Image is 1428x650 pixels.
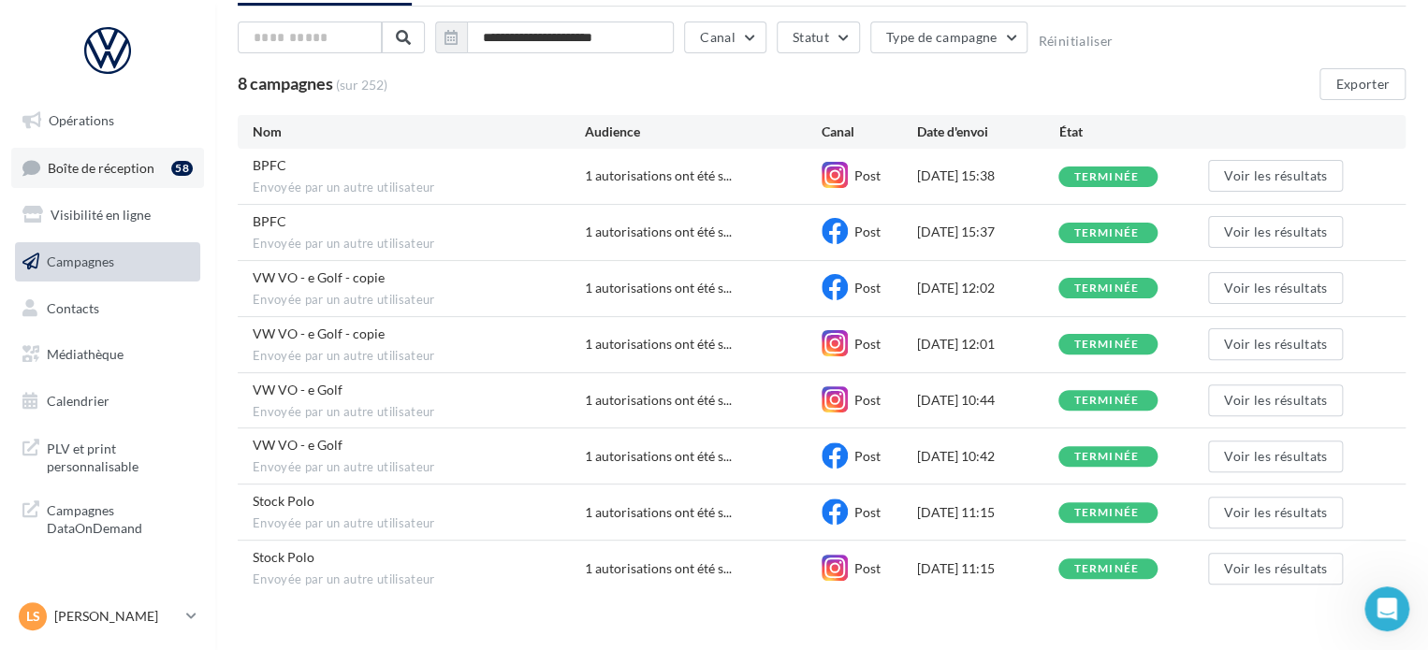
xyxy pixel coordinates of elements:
button: Voir les résultats [1208,441,1343,472]
button: Voir les résultats [1208,216,1343,248]
span: Envoyée par un autre utilisateur [253,180,585,196]
div: Date d'envoi [916,123,1058,141]
div: Canal [822,123,916,141]
div: [DATE] 12:01 [916,335,1058,354]
span: Post [854,392,881,408]
p: 3 étapes [19,246,76,266]
div: Associer Facebook à Digitaleo [72,325,317,344]
img: Profile image for Service-Client [83,195,113,225]
div: terminée [1073,171,1139,183]
p: Environ 8 minutes [237,246,356,266]
span: Envoyée par un autre utilisateur [253,236,585,253]
div: Nom [253,123,585,141]
span: VW VO - e Golf [253,382,342,397]
button: Conversations [150,478,225,553]
span: Envoyée par un autre utilisateur [253,348,585,365]
iframe: Intercom live chat [1364,586,1409,631]
span: Post [854,504,881,520]
h1: Tâches [153,8,225,40]
span: Envoyée par un autre utilisateur [253,404,585,421]
span: Envoyée par un autre utilisateur [253,292,585,309]
span: BPFC [253,213,286,229]
span: Aide [323,525,352,538]
div: terminée [1073,395,1139,407]
span: PLV et print personnalisable [47,436,193,476]
a: Campagnes DataOnDemand [11,490,204,545]
span: Post [854,280,881,296]
div: [DATE] 15:38 [916,166,1058,185]
span: Post [854,560,881,576]
div: [DATE] 12:02 [916,279,1058,297]
button: Canal [684,22,766,53]
button: Actualités [75,478,150,553]
span: Post [854,336,881,352]
button: Aide [299,478,374,553]
div: terminée [1073,451,1139,463]
b: relier à votre page Facebook. [72,476,325,511]
span: (sur 252) [336,76,387,94]
a: [EMAIL_ADDRESS][DOMAIN_NAME] [81,164,343,181]
span: Boîte de réception [48,159,154,175]
span: BPFC [253,157,286,173]
button: Voir les résultats [1208,384,1343,416]
a: Médiathèque [11,335,204,374]
div: [DATE] 10:44 [916,391,1058,410]
span: 1 autorisations ont été s... [585,335,732,354]
span: Stock Polo [253,493,314,509]
span: 1 autorisations ont été s... [585,279,732,297]
span: Conversations [153,525,246,538]
button: Exporter [1319,68,1406,100]
a: Campagnes [11,242,204,282]
button: Type de campagne [870,22,1028,53]
span: VW VO - e Golf - copie [253,269,385,285]
span: Médiathèque [47,346,124,362]
span: Envoyée par un autre utilisateur [253,515,585,532]
p: [PERSON_NAME] [54,607,179,626]
a: LS [PERSON_NAME] [15,599,200,634]
button: Statut [777,22,860,53]
span: Contacts [47,299,99,315]
a: Opérations [11,101,204,140]
span: LS [26,607,40,626]
span: 8 campagnes [238,73,333,94]
div: Audience [585,123,822,141]
b: utiliser un profil Facebook et d'être administrateur [72,358,313,412]
div: terminée [1073,563,1139,575]
button: Voir les résultats [1208,272,1343,304]
div: Suivez ce pas à pas et si besoin, écrivez-nous à [26,139,348,184]
div: terminée [1073,282,1139,295]
span: Accueil [14,525,61,538]
span: VW VO - e Golf - copie [253,325,385,341]
div: Service-Client de Digitaleo [121,201,291,220]
span: Stock Polo [253,549,314,565]
button: Voir les résultats [1208,497,1343,528]
div: terminée [1073,227,1139,239]
a: Visibilité en ligne [11,195,204,235]
button: Réinitialiser [1038,34,1113,49]
div: [DATE] 11:15 [916,559,1058,578]
span: 1 autorisations ont été s... [585,447,732,466]
button: Tâches [225,478,299,553]
span: Visibilité en ligne [51,207,151,223]
span: 1 autorisations ont été s... [585,391,732,410]
button: Voir les résultats [1208,553,1343,585]
div: 👉 Pour Instagram, vous devez obligatoirement utiliser un ET le [72,435,326,513]
div: [DATE] 11:15 [916,503,1058,522]
span: Envoyée par un autre utilisateur [253,571,585,588]
div: 👉 Assurez-vous d' de vos pages. [72,356,326,415]
div: terminée [1073,507,1139,519]
span: Campagnes DataOnDemand [47,498,193,538]
a: Boîte de réception58 [11,148,204,188]
span: 1 autorisations ont été s... [585,559,732,578]
span: 1 autorisations ont été s... [585,503,732,522]
div: [DATE] 10:42 [916,447,1058,466]
div: Fermer [328,7,362,41]
div: État [1058,123,1201,141]
span: Envoyée par un autre utilisateur [253,459,585,476]
span: Calendrier [47,393,109,409]
button: Voir les résultats [1208,160,1343,192]
div: [DATE] 15:37 [916,223,1058,241]
span: Post [854,167,881,183]
a: Contacts [11,289,204,328]
div: Débuter sur les Réseaux Sociaux [26,72,348,139]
